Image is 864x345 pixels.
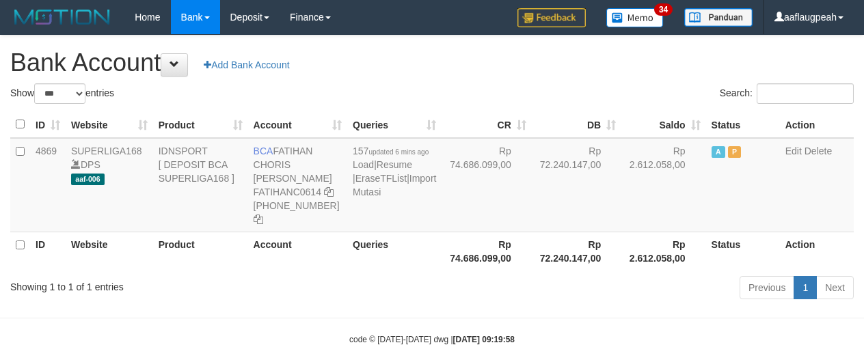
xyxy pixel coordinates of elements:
[353,173,436,197] a: Import Mutasi
[442,111,531,138] th: CR: activate to sort column ascending
[34,83,85,104] select: Showentries
[720,83,854,104] label: Search:
[621,111,705,138] th: Saldo: activate to sort column ascending
[368,148,429,156] span: updated 6 mins ago
[453,335,515,344] strong: [DATE] 09:19:58
[805,146,832,156] a: Delete
[706,232,780,271] th: Status
[10,275,350,294] div: Showing 1 to 1 of 1 entries
[10,7,114,27] img: MOTION_logo.png
[684,8,753,27] img: panduan.png
[706,111,780,138] th: Status
[153,138,248,232] td: IDNSPORT [ DEPOSIT BCA SUPERLIGA168 ]
[355,173,407,184] a: EraseTFList
[740,276,794,299] a: Previous
[442,232,531,271] th: Rp 74.686.099,00
[606,8,664,27] img: Button%20Memo.svg
[248,111,347,138] th: Account: activate to sort column ascending
[621,232,705,271] th: Rp 2.612.058,00
[153,111,248,138] th: Product: activate to sort column ascending
[254,214,263,225] a: Copy 4062281727 to clipboard
[66,138,153,232] td: DPS
[347,111,442,138] th: Queries: activate to sort column ascending
[654,3,673,16] span: 34
[532,138,621,232] td: Rp 72.240.147,00
[248,232,347,271] th: Account
[785,146,802,156] a: Edit
[71,146,142,156] a: SUPERLIGA168
[71,174,105,185] span: aaf-006
[712,146,725,158] span: Active
[66,111,153,138] th: Website: activate to sort column ascending
[532,232,621,271] th: Rp 72.240.147,00
[248,138,347,232] td: FATIHAN CHORIS [PERSON_NAME] [PHONE_NUMBER]
[728,146,742,158] span: Paused
[66,232,153,271] th: Website
[780,232,854,271] th: Action
[757,83,854,104] input: Search:
[621,138,705,232] td: Rp 2.612.058,00
[195,53,298,77] a: Add Bank Account
[377,159,412,170] a: Resume
[30,111,66,138] th: ID: activate to sort column ascending
[517,8,586,27] img: Feedback.jpg
[349,335,515,344] small: code © [DATE]-[DATE] dwg |
[442,138,531,232] td: Rp 74.686.099,00
[30,138,66,232] td: 4869
[153,232,248,271] th: Product
[254,146,273,156] span: BCA
[324,187,334,197] a: Copy FATIHANC0614 to clipboard
[254,187,321,197] a: FATIHANC0614
[532,111,621,138] th: DB: activate to sort column ascending
[10,49,854,77] h1: Bank Account
[353,146,436,197] span: | | |
[353,146,429,156] span: 157
[353,159,374,170] a: Load
[816,276,854,299] a: Next
[10,83,114,104] label: Show entries
[794,276,817,299] a: 1
[347,232,442,271] th: Queries
[30,232,66,271] th: ID
[780,111,854,138] th: Action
